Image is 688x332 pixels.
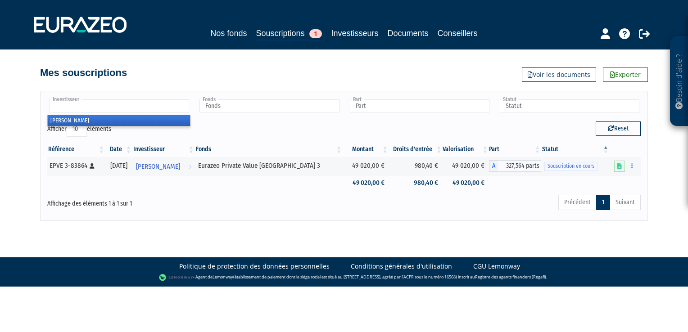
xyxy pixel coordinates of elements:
[50,161,102,170] div: EPVE 3-83864
[90,163,95,169] i: [Français] Personne physique
[9,273,679,282] div: - Agent de (établissement de paiement dont le siège social est situé au [STREET_ADDRESS], agréé p...
[132,157,195,175] a: [PERSON_NAME]
[132,142,195,157] th: Investisseur: activer pour trier la colonne par ordre croissant
[210,27,247,40] a: Nos fonds
[443,157,489,175] td: 49 020,00 €
[522,67,596,82] a: Voir les documents
[603,67,648,82] a: Exporter
[544,162,597,170] span: Souscription en cours
[109,161,129,170] div: [DATE]
[198,161,339,170] div: Eurazeo Private Value [GEOGRAPHIC_DATA] 3
[47,142,105,157] th: Référence : activer pour trier la colonne par ordre croissant
[498,160,541,172] span: 327,564 parts
[343,142,389,157] th: Montant: activer pour trier la colonne par ordre croissant
[473,262,520,271] a: CGU Lemonway
[40,67,127,78] h4: Mes souscriptions
[475,274,546,280] a: Registre des agents financiers (Regafi)
[388,27,429,40] a: Documents
[438,27,478,40] a: Conseillers
[389,175,443,191] td: 980,40 €
[389,157,443,175] td: 980,40 €
[179,262,330,271] a: Politique de protection des données personnelles
[159,273,194,282] img: logo-lemonway.png
[213,274,233,280] a: Lemonway
[596,121,641,136] button: Reset
[443,142,489,157] th: Valorisation: activer pour trier la colonne par ordre croissant
[343,175,389,191] td: 49 020,00 €
[389,142,443,157] th: Droits d'entrée: activer pour trier la colonne par ordre croissant
[309,29,322,38] span: 1
[343,157,389,175] td: 49 020,00 €
[596,195,610,210] a: 1
[256,27,322,41] a: Souscriptions1
[47,194,287,208] div: Affichage des éléments 1 à 1 sur 1
[541,142,610,157] th: Statut : activer pour trier la colonne par ordre d&eacute;croissant
[489,160,498,172] span: A
[34,17,127,33] img: 1732889491-logotype_eurazeo_blanc_rvb.png
[195,142,343,157] th: Fonds: activer pour trier la colonne par ordre croissant
[188,158,191,175] i: Voir l'investisseur
[47,121,111,137] label: Afficher éléments
[331,27,378,40] a: Investisseurs
[48,115,190,126] li: [PERSON_NAME]
[489,160,541,172] div: A - Eurazeo Private Value Europe 3
[351,262,452,271] a: Conditions générales d'utilisation
[489,142,541,157] th: Part: activer pour trier la colonne par ordre croissant
[443,175,489,191] td: 49 020,00 €
[136,158,180,175] span: [PERSON_NAME]
[674,41,684,122] p: Besoin d'aide ?
[67,121,87,137] select: Afficheréléments
[105,142,132,157] th: Date: activer pour trier la colonne par ordre croissant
